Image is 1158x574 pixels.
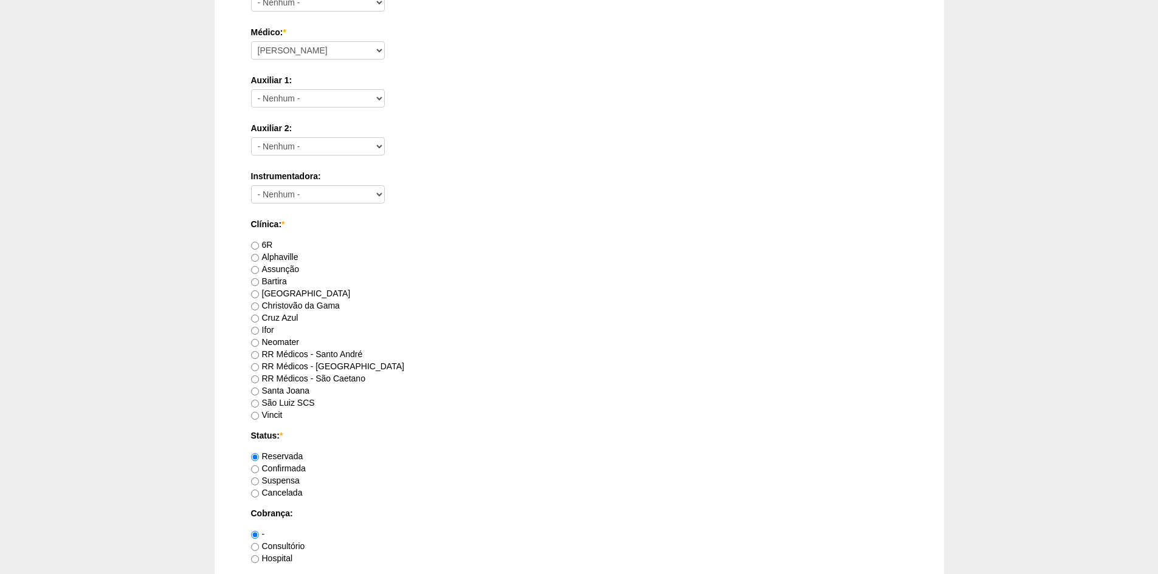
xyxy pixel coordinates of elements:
label: Cancelada [251,488,303,497]
label: Médico: [251,26,908,38]
span: Este campo é obrigatório. [283,27,286,37]
span: Este campo é obrigatório. [280,431,283,440]
label: RR Médicos - São Caetano [251,374,365,383]
label: 6R [251,240,273,250]
input: Santa Joana [251,388,259,395]
label: Santa Joana [251,386,310,395]
label: São Luiz SCS [251,398,315,408]
label: Suspensa [251,476,300,485]
label: RR Médicos - [GEOGRAPHIC_DATA] [251,361,404,371]
label: - [251,529,265,539]
input: Vincit [251,412,259,420]
input: - [251,531,259,539]
input: Ifor [251,327,259,335]
input: Suspensa [251,477,259,485]
label: Confirmada [251,463,306,473]
input: RR Médicos - São Caetano [251,375,259,383]
label: [GEOGRAPHIC_DATA] [251,289,351,298]
input: Alphaville [251,254,259,262]
label: Auxiliar 2: [251,122,908,134]
input: 6R [251,242,259,250]
input: Cruz Azul [251,315,259,323]
input: Neomater [251,339,259,347]
label: Instrumentadora: [251,170,908,182]
input: Reservada [251,453,259,461]
label: RR Médicos - Santo André [251,349,363,359]
label: Auxiliar 1: [251,74,908,86]
label: Hospital [251,553,293,563]
input: RR Médicos - [GEOGRAPHIC_DATA] [251,363,259,371]
input: Consultório [251,543,259,551]
input: Cancelada [251,490,259,497]
label: Assunção [251,264,299,274]
label: Cobrança: [251,507,908,519]
label: Neomater [251,337,299,347]
span: Este campo é obrigatório. [281,219,284,229]
label: Christovão da Gama [251,301,340,310]
input: Assunção [251,266,259,274]
label: Bartira [251,276,287,286]
label: Status: [251,429,908,442]
label: Clínica: [251,218,908,230]
input: Confirmada [251,465,259,473]
input: [GEOGRAPHIC_DATA] [251,290,259,298]
input: São Luiz SCS [251,400,259,408]
label: Alphaville [251,252,298,262]
label: Cruz Azul [251,313,298,323]
input: Hospital [251,555,259,563]
input: Christovão da Gama [251,302,259,310]
label: Ifor [251,325,274,335]
label: Reservada [251,451,303,461]
input: Bartira [251,278,259,286]
label: Vincit [251,410,283,420]
input: RR Médicos - Santo André [251,351,259,359]
label: Consultório [251,541,305,551]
